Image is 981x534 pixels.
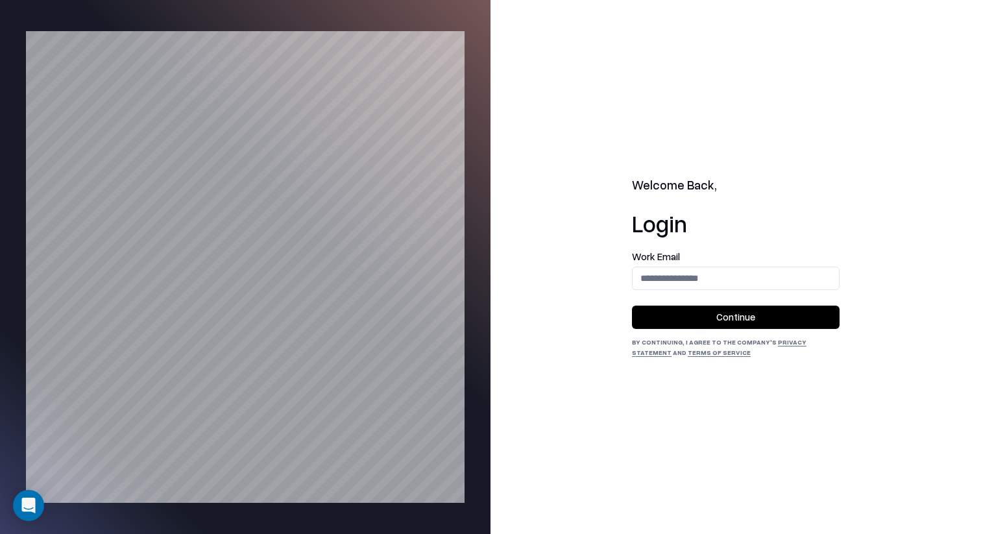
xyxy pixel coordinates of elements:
button: Continue [632,306,840,329]
label: Work Email [632,252,840,261]
a: Terms of Service [688,348,751,356]
h1: Login [632,210,840,236]
div: Open Intercom Messenger [13,490,44,521]
div: By continuing, I agree to the Company's and [632,337,840,358]
h2: Welcome Back, [632,176,840,195]
a: Privacy Statement [632,338,806,356]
